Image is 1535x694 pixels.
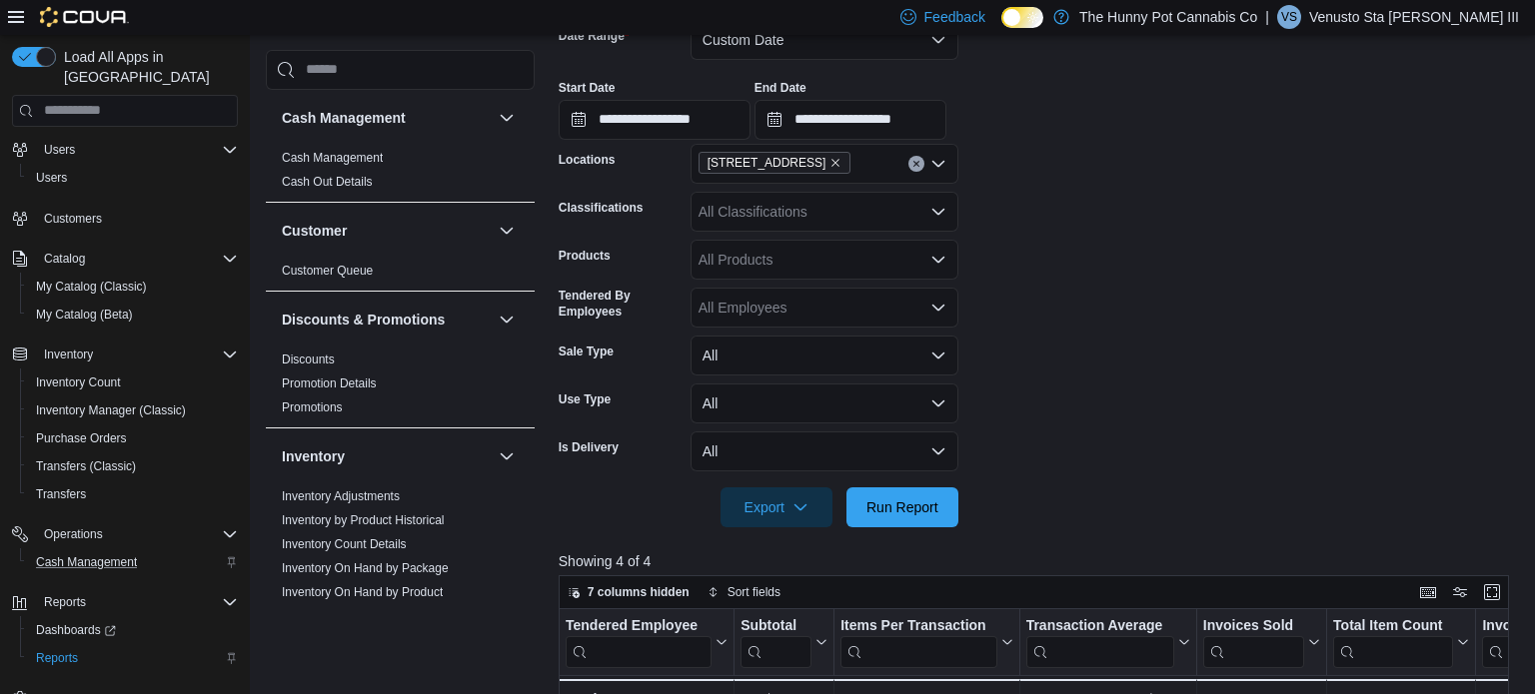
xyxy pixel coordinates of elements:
button: Customer [495,219,519,243]
span: 7 columns hidden [588,584,690,600]
span: Dashboards [36,622,116,638]
span: Customers [36,206,238,231]
button: All [691,431,958,471]
input: Press the down key to open a popover containing a calendar. [755,100,946,140]
a: Dashboards [20,616,246,644]
span: My Catalog (Beta) [36,307,133,323]
button: Clear input [908,156,924,172]
button: Enter fullscreen [1480,580,1504,604]
span: Cash Out Details [282,174,373,190]
span: My Catalog (Beta) [28,303,238,327]
label: Date Range [559,28,630,44]
span: Load All Apps in [GEOGRAPHIC_DATA] [56,47,238,87]
button: Operations [36,522,111,546]
a: Inventory Count Details [282,537,407,551]
button: Catalog [4,245,246,273]
button: Open list of options [930,300,946,316]
a: Transfers [28,482,94,506]
button: Catalog [36,247,93,271]
div: Subtotal [741,616,811,635]
p: Venusto Sta [PERSON_NAME] III [1309,5,1519,29]
span: Inventory Transactions [282,608,403,624]
a: Promotions [282,400,343,414]
button: All [691,336,958,375]
span: Feedback [924,7,985,27]
span: Sort fields [728,584,780,600]
button: Transfers [20,480,246,508]
span: Inventory On Hand by Package [282,560,449,576]
span: My Catalog (Classic) [36,279,147,295]
a: Inventory Transactions [282,609,403,623]
button: Transfers (Classic) [20,452,246,480]
a: Cash Management [282,151,383,165]
span: Transfers [36,486,86,502]
button: Tendered Employee [566,616,728,667]
span: 2173 Yonge St [699,152,851,174]
div: Subtotal [741,616,811,667]
button: Keyboard shortcuts [1416,580,1440,604]
div: Invoices Sold [1203,616,1304,667]
div: Items Per Transaction [840,616,997,667]
button: Purchase Orders [20,424,246,452]
button: Users [20,164,246,192]
button: Subtotal [741,616,827,667]
label: Classifications [559,200,644,216]
span: Customers [44,211,102,227]
h3: Discounts & Promotions [282,310,445,330]
a: Inventory On Hand by Product [282,585,443,599]
button: Reports [4,588,246,616]
img: Cova [40,7,129,27]
span: Inventory Manager (Classic) [36,402,186,418]
div: Tendered Employee [566,616,712,667]
span: Inventory Count Details [282,536,407,552]
span: Operations [44,526,103,542]
span: Cash Management [36,554,137,570]
span: [STREET_ADDRESS] [708,153,826,173]
span: Cash Management [28,550,238,574]
span: Export [733,487,820,527]
span: Catalog [36,247,238,271]
span: Transfers [28,482,238,506]
input: Dark Mode [1001,7,1043,28]
a: Users [28,166,75,190]
button: My Catalog (Beta) [20,301,246,329]
span: Users [44,142,75,158]
button: Custom Date [691,20,958,60]
div: Total Item Count [1333,616,1453,635]
label: Start Date [559,80,616,96]
button: Items Per Transaction [840,616,1013,667]
a: Customer Queue [282,264,373,278]
button: Reports [36,590,94,614]
button: Users [36,138,83,162]
button: Inventory Count [20,368,246,396]
span: Inventory Count [36,374,121,390]
span: Inventory by Product Historical [282,512,445,528]
a: Cash Management [28,550,145,574]
span: Reports [36,650,78,666]
button: Inventory [36,343,101,366]
span: Reports [28,646,238,670]
span: Users [36,170,67,186]
div: Venusto Sta Maria III [1277,5,1301,29]
p: | [1265,5,1269,29]
span: Cash Management [282,150,383,166]
button: My Catalog (Classic) [20,273,246,301]
span: VS [1281,5,1297,29]
button: Inventory [282,446,491,466]
button: Export [721,487,832,527]
div: Discounts & Promotions [266,347,535,427]
span: Customer Queue [282,263,373,279]
div: Cash Management [266,146,535,202]
div: Items Per Transaction [840,616,997,635]
span: Users [28,166,238,190]
label: Is Delivery [559,439,619,455]
button: Discounts & Promotions [495,308,519,332]
div: Invoices Sold [1203,616,1304,635]
input: Press the down key to open a popover containing a calendar. [559,100,751,140]
span: Run Report [866,497,938,517]
div: Transaction Average [1025,616,1173,667]
a: Inventory On Hand by Package [282,561,449,575]
button: Total Item Count [1333,616,1469,667]
span: Discounts [282,351,335,367]
span: Reports [44,594,86,610]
